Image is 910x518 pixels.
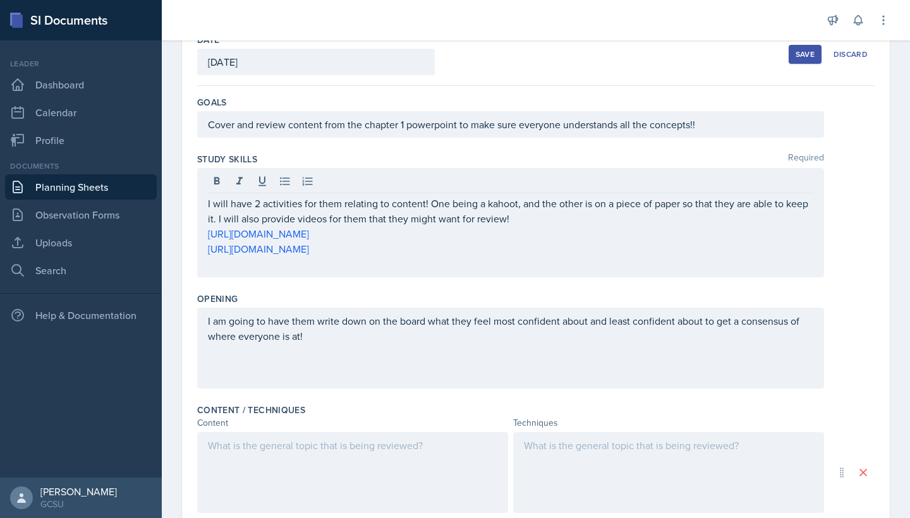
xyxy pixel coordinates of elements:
[197,292,238,305] label: Opening
[208,242,309,256] a: [URL][DOMAIN_NAME]
[5,58,157,69] div: Leader
[5,72,157,97] a: Dashboard
[788,153,824,166] span: Required
[197,416,508,430] div: Content
[827,45,875,64] button: Discard
[208,117,813,132] p: Cover and review content from the chapter 1 powerpoint to make sure everyone understands all the ...
[208,196,813,226] p: I will have 2 activities for them relating to content! One being a kahoot, and the other is on a ...
[5,174,157,200] a: Planning Sheets
[834,49,868,59] div: Discard
[5,128,157,153] a: Profile
[5,258,157,283] a: Search
[5,230,157,255] a: Uploads
[5,160,157,172] div: Documents
[197,404,305,416] label: Content / Techniques
[5,202,157,227] a: Observation Forms
[208,227,309,241] a: [URL][DOMAIN_NAME]
[197,96,227,109] label: Goals
[197,153,257,166] label: Study Skills
[40,498,117,510] div: GCSU
[796,49,815,59] div: Save
[513,416,824,430] div: Techniques
[208,313,813,344] p: I am going to have them write down on the board what they feel most confident about and least con...
[5,100,157,125] a: Calendar
[40,485,117,498] div: [PERSON_NAME]
[5,303,157,328] div: Help & Documentation
[789,45,822,64] button: Save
